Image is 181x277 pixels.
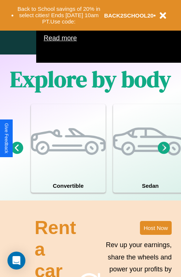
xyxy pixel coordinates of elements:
[31,179,106,193] h4: Convertible
[104,12,154,19] b: BACK2SCHOOL20
[14,4,104,27] button: Back to School savings of 20% in select cities! Ends [DATE] 10am PT.Use code:
[10,64,171,94] h1: Explore by body
[140,221,172,235] button: Host Now
[7,252,25,270] div: Open Intercom Messenger
[4,123,9,153] div: Give Feedback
